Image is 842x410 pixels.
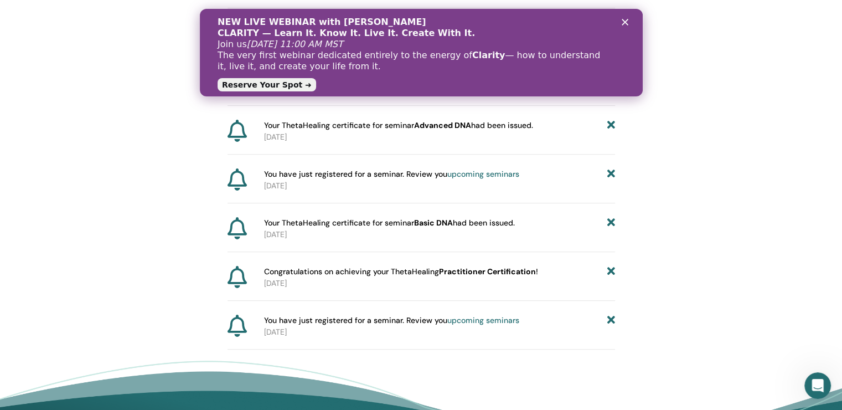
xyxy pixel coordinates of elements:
a: Reserve Your Spot ➜ [18,69,116,83]
b: Clarity [272,41,305,52]
span: Your ThetaHealing certificate for seminar had been issued. [264,120,533,131]
span: You have just registered for a seminar. Review you [264,168,519,180]
p: [DATE] [264,278,615,289]
b: Advanced DNA [414,120,471,130]
iframe: Intercom live chat баннер [200,9,643,96]
div: Закрыть [422,10,433,17]
p: [DATE] [264,326,615,338]
span: Your ThetaHealing certificate for seminar had been issued. [264,217,515,229]
b: Practitioner Certification [439,266,536,276]
p: [DATE] [264,229,615,240]
iframe: Intercom live chat [804,372,831,399]
span: Congratulations on achieving your ThetaHealing ! [264,266,538,278]
a: upcoming seminars [447,169,519,179]
b: Basic DNA [414,218,453,228]
span: You have just registered for a seminar. Review you [264,315,519,326]
p: [DATE] [264,131,615,143]
p: [DATE] [264,180,615,192]
a: upcoming seminars [447,315,519,325]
